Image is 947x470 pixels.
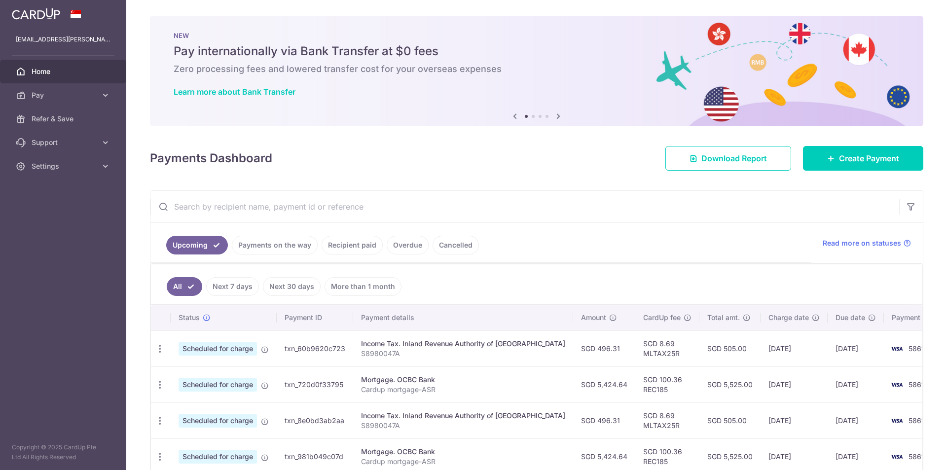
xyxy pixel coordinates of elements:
[387,236,429,254] a: Overdue
[32,67,97,76] span: Home
[179,378,257,392] span: Scheduled for charge
[361,411,565,421] div: Income Tax. Inland Revenue Authority of [GEOGRAPHIC_DATA]
[573,366,635,402] td: SGD 5,424.64
[325,277,401,296] a: More than 1 month
[361,349,565,359] p: S8980047A
[277,366,353,402] td: txn_720d0f33795
[32,114,97,124] span: Refer & Save
[823,238,901,248] span: Read more on statuses
[699,330,761,366] td: SGD 505.00
[887,343,907,355] img: Bank Card
[179,450,257,464] span: Scheduled for charge
[887,451,907,463] img: Bank Card
[803,146,923,171] a: Create Payment
[836,313,865,323] span: Due date
[277,330,353,366] td: txn_60b9620c723
[699,402,761,438] td: SGD 505.00
[361,447,565,457] div: Mortgage. OCBC Bank
[150,16,923,126] img: Bank transfer banner
[635,402,699,438] td: SGD 8.69 MLTAX25R
[32,161,97,171] span: Settings
[828,330,884,366] td: [DATE]
[322,236,383,254] a: Recipient paid
[573,330,635,366] td: SGD 496.31
[179,414,257,428] span: Scheduled for charge
[174,63,900,75] h6: Zero processing fees and lowered transfer cost for your overseas expenses
[823,238,911,248] a: Read more on statuses
[761,330,828,366] td: [DATE]
[828,366,884,402] td: [DATE]
[263,277,321,296] a: Next 30 days
[166,236,228,254] a: Upcoming
[909,344,924,353] span: 5861
[887,415,907,427] img: Bank Card
[665,146,791,171] a: Download Report
[277,305,353,330] th: Payment ID
[361,457,565,467] p: Cardup mortgage-ASR
[433,236,479,254] a: Cancelled
[768,313,809,323] span: Charge date
[909,452,924,461] span: 5861
[701,152,767,164] span: Download Report
[179,342,257,356] span: Scheduled for charge
[643,313,681,323] span: CardUp fee
[12,8,60,20] img: CardUp
[839,152,899,164] span: Create Payment
[16,35,110,44] p: [EMAIL_ADDRESS][PERSON_NAME][DOMAIN_NAME]
[277,402,353,438] td: txn_8e0bd3ab2aa
[361,339,565,349] div: Income Tax. Inland Revenue Authority of [GEOGRAPHIC_DATA]
[361,421,565,431] p: S8980047A
[150,149,272,167] h4: Payments Dashboard
[167,277,202,296] a: All
[573,402,635,438] td: SGD 496.31
[179,313,200,323] span: Status
[887,379,907,391] img: Bank Card
[232,236,318,254] a: Payments on the way
[635,366,699,402] td: SGD 100.36 REC185
[150,191,899,222] input: Search by recipient name, payment id or reference
[361,375,565,385] div: Mortgage. OCBC Bank
[828,402,884,438] td: [DATE]
[761,402,828,438] td: [DATE]
[32,138,97,147] span: Support
[206,277,259,296] a: Next 7 days
[32,90,97,100] span: Pay
[353,305,573,330] th: Payment details
[909,416,924,425] span: 5861
[174,43,900,59] h5: Pay internationally via Bank Transfer at $0 fees
[581,313,606,323] span: Amount
[909,380,924,389] span: 5861
[635,330,699,366] td: SGD 8.69 MLTAX25R
[361,385,565,395] p: Cardup mortgage-ASR
[707,313,740,323] span: Total amt.
[699,366,761,402] td: SGD 5,525.00
[174,87,295,97] a: Learn more about Bank Transfer
[761,366,828,402] td: [DATE]
[174,32,900,39] p: NEW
